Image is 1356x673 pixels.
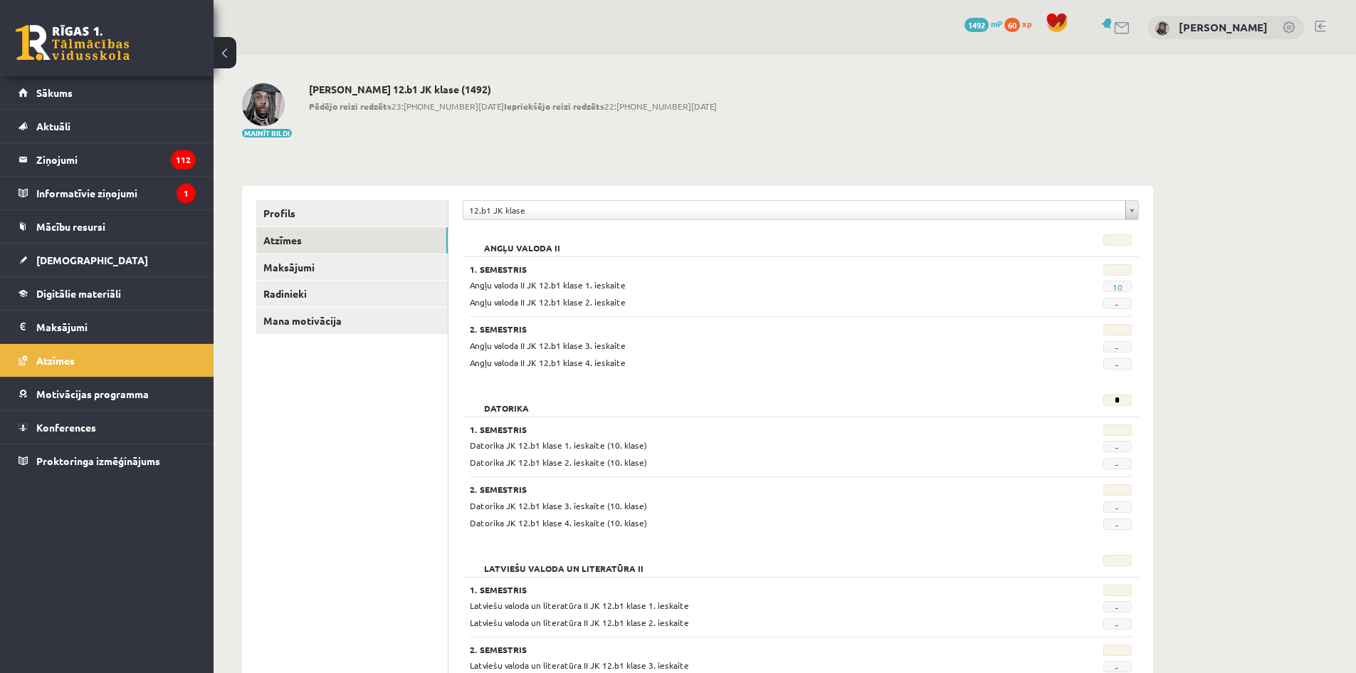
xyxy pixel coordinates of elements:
span: - [1103,441,1132,452]
a: Digitālie materiāli [19,277,196,310]
a: Ziņojumi112 [19,143,196,176]
span: 12.b1 JK klase [469,201,1120,219]
span: Mācību resursi [36,220,105,233]
span: - [1103,501,1132,513]
a: [DEMOGRAPHIC_DATA] [19,244,196,276]
span: mP [991,18,1002,29]
span: - [1103,298,1132,309]
a: 12.b1 JK klase [463,201,1138,219]
a: 60 xp [1004,18,1039,29]
legend: Informatīvie ziņojumi [36,177,196,209]
span: Sākums [36,86,73,99]
span: Proktoringa izmēģinājums [36,454,160,467]
a: Motivācijas programma [19,377,196,410]
h3: 1. Semestris [470,424,1018,434]
span: Datorika JK 12.b1 klase 1. ieskaite (10. klase) [470,439,647,451]
a: Mācību resursi [19,210,196,243]
a: Konferences [19,411,196,444]
h3: 1. Semestris [470,585,1018,595]
span: Latviešu valoda un literatūra II JK 12.b1 klase 2. ieskaite [470,617,689,628]
span: Datorika JK 12.b1 klase 2. ieskaite (10. klase) [470,457,647,468]
a: Aktuāli [19,110,196,142]
span: - [1103,661,1132,672]
span: Latviešu valoda un literatūra II JK 12.b1 klase 1. ieskaite [470,600,689,611]
h3: 2. Semestris [470,645,1018,654]
img: Elza Fogele [242,83,285,126]
span: Digitālie materiāli [36,287,121,300]
span: - [1103,458,1132,469]
span: Angļu valoda II JK 12.b1 klase 2. ieskaite [470,296,626,308]
a: Rīgas 1. Tālmācības vidusskola [16,25,130,61]
img: Elza Fogele [1155,21,1170,36]
legend: Ziņojumi [36,143,196,176]
legend: Maksājumi [36,311,196,343]
button: Mainīt bildi [242,129,292,137]
a: Radinieki [256,281,448,307]
a: 10 [1113,281,1123,293]
span: 60 [1004,18,1020,32]
a: Mana motivācija [256,308,448,334]
a: Informatīvie ziņojumi1 [19,177,196,209]
a: 1492 mP [965,18,1002,29]
span: - [1103,358,1132,370]
span: [DEMOGRAPHIC_DATA] [36,254,148,266]
span: - [1103,518,1132,530]
span: - [1103,341,1132,353]
a: Proktoringa izmēģinājums [19,444,196,477]
a: Maksājumi [19,311,196,343]
span: Datorika JK 12.b1 klase 4. ieskaite (10. klase) [470,517,647,528]
h3: 2. Semestris [470,484,1018,494]
b: Iepriekšējo reizi redzēts [504,100,604,112]
span: 1492 [965,18,989,32]
span: Angļu valoda II JK 12.b1 klase 1. ieskaite [470,279,626,291]
b: Pēdējo reizi redzēts [309,100,391,112]
a: Maksājumi [256,254,448,281]
span: - [1103,601,1132,612]
span: Latviešu valoda un literatūra II JK 12.b1 klase 3. ieskaite [470,659,689,671]
h2: Latviešu valoda un literatūra II [470,555,658,569]
span: - [1103,618,1132,630]
span: xp [1022,18,1031,29]
a: [PERSON_NAME] [1179,20,1268,34]
span: Konferences [36,421,96,434]
h2: [PERSON_NAME] 12.b1 JK klase (1492) [309,83,717,95]
h3: 1. Semestris [470,264,1018,274]
span: Angļu valoda II JK 12.b1 klase 3. ieskaite [470,340,626,351]
span: 23:[PHONE_NUMBER][DATE] 22:[PHONE_NUMBER][DATE] [309,100,717,113]
span: Motivācijas programma [36,387,149,400]
span: Angļu valoda II JK 12.b1 klase 4. ieskaite [470,357,626,368]
a: Atzīmes [256,227,448,254]
span: Datorika JK 12.b1 klase 3. ieskaite (10. klase) [470,500,647,511]
a: Sākums [19,76,196,109]
a: Profils [256,200,448,226]
h3: 2. Semestris [470,324,1018,334]
h2: Angļu valoda II [470,234,574,249]
i: 112 [171,150,196,169]
a: Atzīmes [19,344,196,377]
i: 1 [177,184,196,203]
h2: Datorika [470,395,543,409]
span: Atzīmes [36,354,75,367]
span: Aktuāli [36,120,70,132]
